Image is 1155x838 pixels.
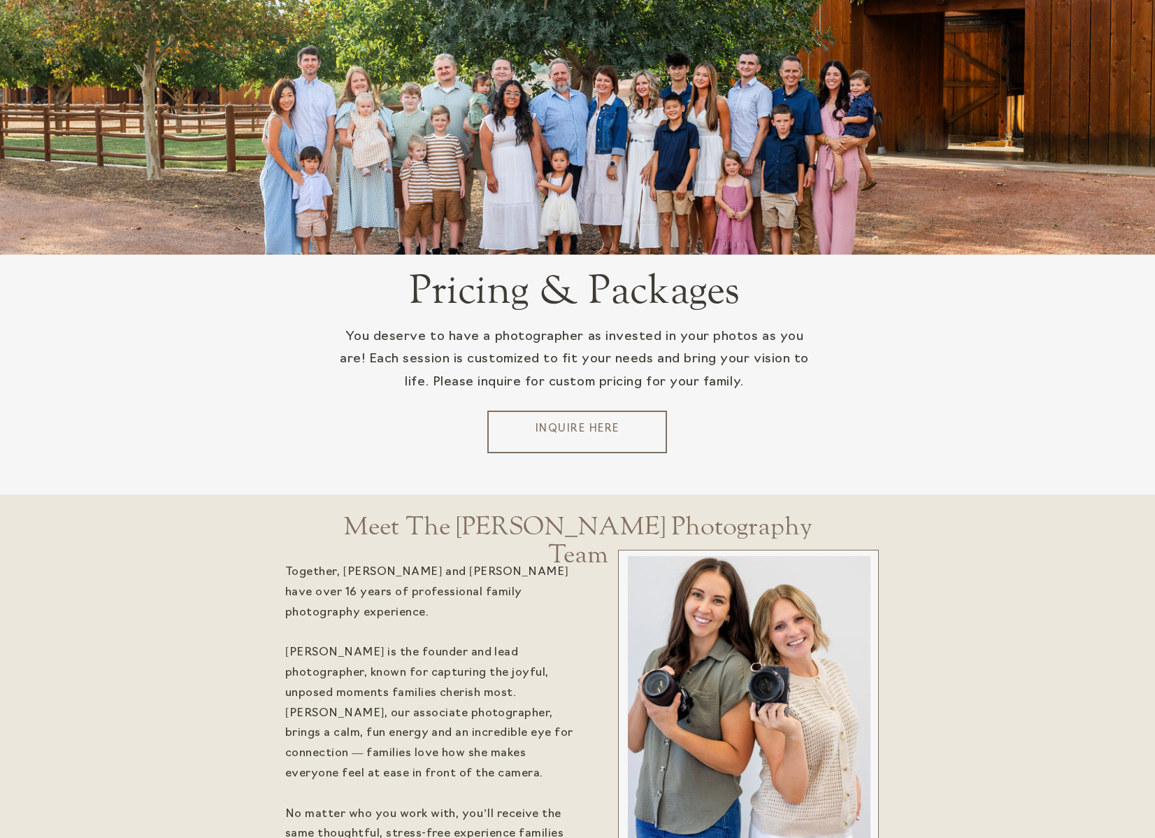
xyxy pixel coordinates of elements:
[493,422,661,443] a: INquire HEre
[324,513,831,530] a: Meet The [PERSON_NAME] Photography Team
[399,269,750,314] h2: Pricing & Packages
[333,326,815,415] p: You deserve to have a photographer as invested in your photos as you are! Each session is customi...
